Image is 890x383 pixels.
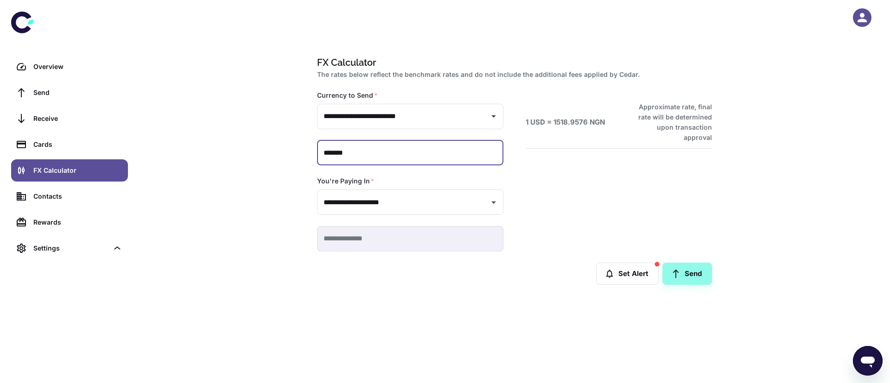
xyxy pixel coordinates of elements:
div: Overview [33,62,122,72]
h6: Approximate rate, final rate will be determined upon transaction approval [628,102,712,143]
div: Rewards [33,217,122,227]
a: Rewards [11,211,128,233]
a: Contacts [11,185,128,207]
div: Cards [33,139,122,150]
div: FX Calculator [33,165,122,176]
div: Settings [11,237,128,259]
a: Send [662,263,712,285]
button: Open [487,110,500,123]
button: Open [487,196,500,209]
a: FX Calculator [11,159,128,182]
div: Contacts [33,191,122,201]
div: Send [33,88,122,98]
button: Set Alert [596,263,659,285]
a: Cards [11,133,128,156]
label: Currency to Send [317,91,378,100]
div: Receive [33,113,122,124]
iframe: Button to launch messaging window [853,346,883,376]
a: Overview [11,56,128,78]
a: Receive [11,107,128,130]
div: Settings [33,243,108,253]
h1: FX Calculator [317,56,708,69]
h6: 1 USD = 1518.9576 NGN [526,117,605,128]
a: Send [11,82,128,104]
label: You're Paying In [317,176,375,186]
